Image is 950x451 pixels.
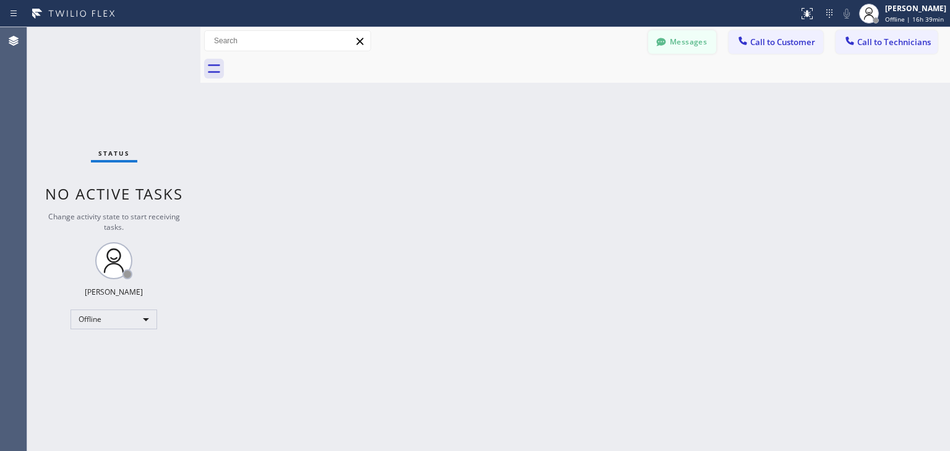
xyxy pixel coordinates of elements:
span: Change activity state to start receiving tasks. [48,211,180,232]
span: Call to Technicians [857,36,931,48]
span: Offline | 16h 39min [885,15,944,23]
input: Search [205,31,370,51]
button: Call to Customer [729,30,823,54]
div: Offline [71,310,157,329]
button: Mute [838,5,855,22]
button: Call to Technicians [836,30,938,54]
div: [PERSON_NAME] [85,287,143,297]
span: Status [98,149,130,158]
button: Messages [648,30,716,54]
span: Call to Customer [750,36,815,48]
div: [PERSON_NAME] [885,3,946,14]
span: No active tasks [45,183,183,204]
